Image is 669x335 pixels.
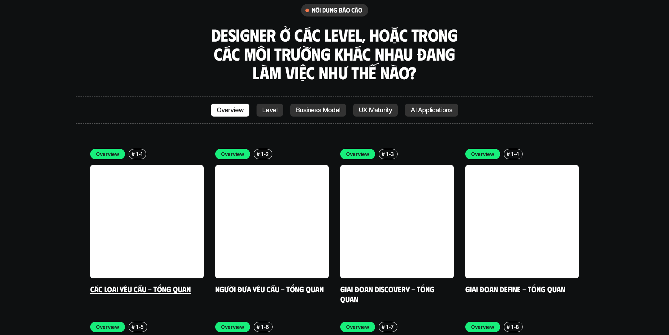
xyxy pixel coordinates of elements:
[312,6,363,14] h6: nội dung báo cáo
[511,323,519,331] p: 1-8
[132,324,135,330] h6: #
[217,107,244,114] p: Overview
[257,324,260,330] h6: #
[511,150,519,158] p: 1-4
[261,150,269,158] p: 1-2
[296,107,340,114] p: Business Model
[261,323,269,331] p: 1-6
[359,107,392,114] p: UX Maturity
[132,151,135,157] h6: #
[90,284,191,294] a: Các loại yêu cầu - Tổng quan
[465,284,565,294] a: Giai đoạn Define - Tổng quan
[257,151,260,157] h6: #
[346,323,369,331] p: Overview
[257,104,283,117] a: Level
[471,323,494,331] p: Overview
[211,104,250,117] a: Overview
[96,150,119,158] p: Overview
[136,150,143,158] p: 1-1
[96,323,119,331] p: Overview
[215,284,324,294] a: Người đưa yêu cầu - Tổng quan
[262,107,277,114] p: Level
[471,150,494,158] p: Overview
[346,150,369,158] p: Overview
[290,104,346,117] a: Business Model
[386,323,394,331] p: 1-7
[411,107,452,114] p: AI Applications
[136,323,144,331] p: 1-5
[221,323,244,331] p: Overview
[353,104,398,117] a: UX Maturity
[221,150,244,158] p: Overview
[340,284,436,304] a: Giai đoạn Discovery - Tổng quan
[386,150,394,158] p: 1-3
[209,25,460,82] h3: Designer ở các level, hoặc trong các môi trường khác nhau đang làm việc như thế nào?
[507,151,510,157] h6: #
[382,324,385,330] h6: #
[382,151,385,157] h6: #
[405,104,458,117] a: AI Applications
[507,324,510,330] h6: #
